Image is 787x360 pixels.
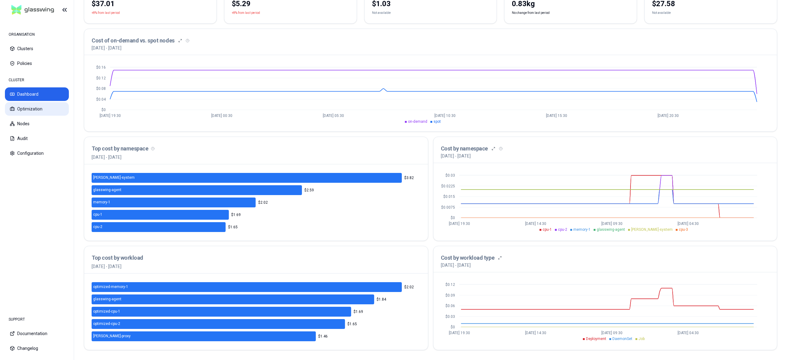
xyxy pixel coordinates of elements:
span: Job [639,337,645,341]
span: glasswing-agent [597,227,625,232]
tspan: $0.03 [445,314,455,319]
button: Documentation [5,327,69,340]
p: [DATE] - [DATE] [441,262,471,268]
tspan: [DATE] 20:30 [658,114,679,118]
button: Optimization [5,102,69,116]
tspan: [DATE] 04:30 [677,222,698,226]
p: [DATE] - [DATE] [441,153,471,159]
div: SUPPORT [5,313,69,326]
span: cpu-1 [543,227,552,232]
h3: Top cost by workload [92,254,421,262]
tspan: [DATE] 09:30 [601,331,622,335]
button: Dashboard [5,87,69,101]
button: Policies [5,57,69,70]
span: spot [433,119,441,124]
tspan: [DATE] 14:30 [525,222,546,226]
p: +8% from last period [92,10,120,16]
div: CLUSTER [5,74,69,86]
tspan: [DATE] 19:30 [100,114,121,118]
span: [PERSON_NAME]-system [631,227,673,232]
tspan: $0.09 [445,293,455,298]
h3: Top cost by namespace [92,144,421,153]
h3: Cost of on-demand vs. spot nodes [92,36,175,45]
tspan: [DATE] 00:30 [211,114,232,118]
span: Deployment [586,337,606,341]
tspan: [DATE] 05:30 [323,114,344,118]
button: Clusters [5,42,69,55]
tspan: $0.04 [96,97,106,102]
span: cpu-3 [679,227,688,232]
tspan: $0 [101,108,106,112]
button: Changelog [5,342,69,355]
tspan: [DATE] 09:30 [601,222,622,226]
span: cpu-2 [558,227,567,232]
tspan: [DATE] 04:30 [677,331,698,335]
button: Audit [5,132,69,145]
tspan: $0.03 [445,173,455,178]
button: Nodes [5,117,69,130]
div: Not available [372,10,391,16]
tspan: $0 [451,325,455,329]
h3: Cost by workload type [441,254,495,262]
p: [DATE] - [DATE] [92,154,421,160]
tspan: $0.0225 [441,184,455,188]
tspan: $0.06 [445,304,455,308]
span: memory-1 [573,227,591,232]
p: [DATE] - [DATE] [92,263,421,270]
tspan: [DATE] 19:30 [449,331,470,335]
tspan: $0.12 [96,76,106,80]
div: Not available [652,10,671,16]
tspan: $0 [451,216,455,220]
tspan: $0.16 [96,65,106,70]
p: [DATE] - [DATE] [92,45,121,51]
img: GlassWing [9,3,57,17]
tspan: [DATE] 14:30 [525,331,546,335]
h3: Cost by namespace [441,144,488,153]
span: DaemonSet [612,337,632,341]
tspan: $0.08 [96,86,106,91]
div: ORGANISATION [5,28,69,41]
tspan: [DATE] 10:30 [434,114,456,118]
tspan: $0.12 [445,282,455,287]
tspan: [DATE] 19:30 [449,222,470,226]
span: on-demand [408,119,427,124]
tspan: $0.0075 [441,205,455,210]
p: +8% from last period [232,10,260,16]
tspan: [DATE] 15:30 [546,114,567,118]
button: Configuration [5,146,69,160]
tspan: $0.015 [443,194,455,199]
